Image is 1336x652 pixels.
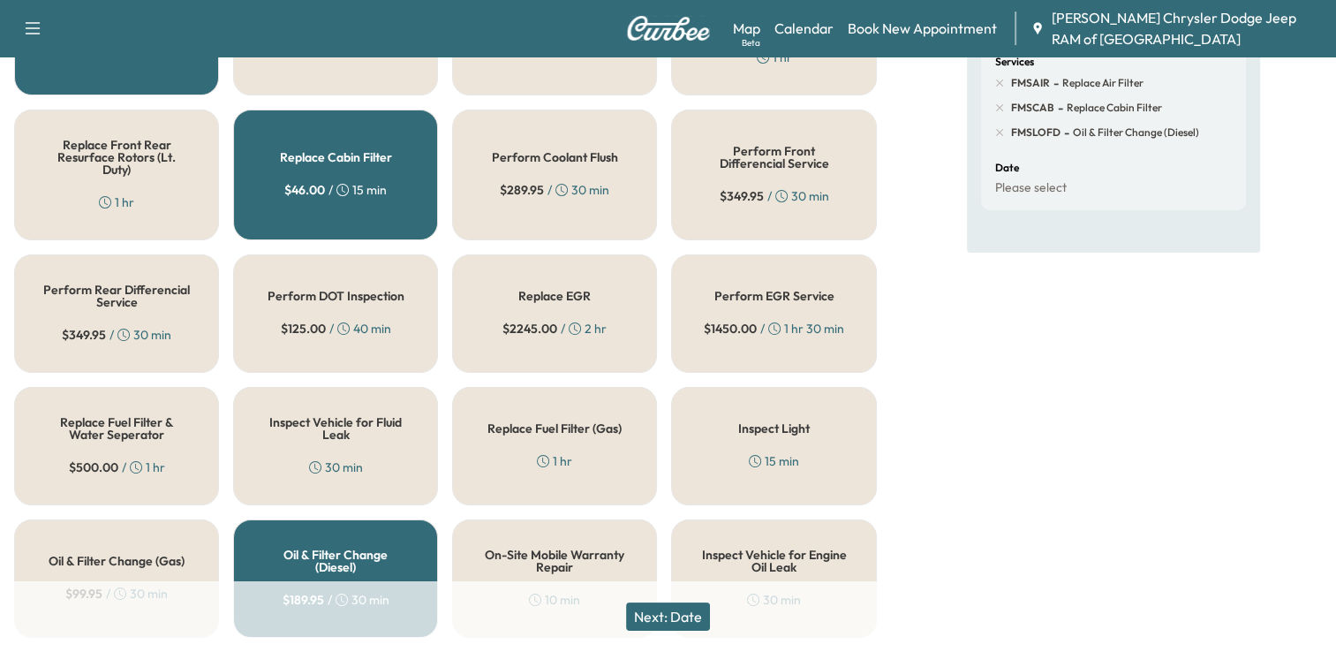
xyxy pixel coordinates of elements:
[700,145,847,170] h5: Perform Front Differencial Service
[481,549,628,573] h5: On-Site Mobile Warranty Repair
[714,290,834,302] h5: Perform EGR Service
[281,320,391,337] div: / 40 min
[43,416,190,441] h5: Replace Fuel Filter & Water Seperator
[1060,124,1069,141] span: -
[284,181,387,199] div: / 15 min
[309,459,363,476] div: 30 min
[262,549,409,573] h5: Oil & Filter Change (Diesel)
[43,284,190,308] h5: Perform Rear Differencial Service
[69,459,165,476] div: / 1 hr
[720,187,764,205] span: $ 349.95
[280,151,392,163] h5: Replace Cabin Filter
[1054,99,1063,117] span: -
[284,181,325,199] span: $ 46.00
[995,163,1019,173] h6: Date
[749,452,799,470] div: 15 min
[69,459,118,476] span: $ 500.00
[1011,76,1050,90] span: FMSAIR
[848,18,997,39] a: Book New Appointment
[99,193,134,211] div: 1 hr
[487,422,622,435] h5: Replace Fuel Filter (Gas)
[1063,101,1162,115] span: Replace Cabin Filter
[62,326,171,344] div: / 30 min
[626,16,711,41] img: Curbee Logo
[995,180,1067,196] p: Please select
[738,422,810,435] h5: Inspect Light
[49,555,185,567] h5: Oil & Filter Change (Gas)
[742,36,760,49] div: Beta
[537,452,572,470] div: 1 hr
[704,320,757,337] span: $ 1450.00
[626,603,710,631] button: Next: Date
[500,181,544,199] span: $ 289.95
[281,320,326,337] span: $ 125.00
[1011,125,1060,140] span: FMSLOFD
[518,290,591,302] h5: Replace EGR
[1059,76,1144,90] span: Replace Air Filter
[757,49,792,66] div: 1 hr
[1050,74,1059,92] span: -
[1011,101,1054,115] span: FMSCAB
[1052,7,1322,49] span: [PERSON_NAME] Chrysler Dodge Jeep RAM of [GEOGRAPHIC_DATA]
[720,187,829,205] div: / 30 min
[774,18,834,39] a: Calendar
[492,151,618,163] h5: Perform Coolant Flush
[502,320,557,337] span: $ 2245.00
[62,326,106,344] span: $ 349.95
[43,139,190,176] h5: Replace Front Rear Resurface Rotors (Lt. Duty)
[268,290,404,302] h5: Perform DOT Inspection
[733,18,760,39] a: MapBeta
[995,57,1034,67] h6: Services
[262,416,409,441] h5: Inspect Vehicle for Fluid Leak
[500,181,609,199] div: / 30 min
[1069,125,1199,140] span: Oil & Filter Change (Diesel)
[704,320,844,337] div: / 1 hr 30 min
[502,320,607,337] div: / 2 hr
[700,549,847,573] h5: Inspect Vehicle for Engine Oil Leak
